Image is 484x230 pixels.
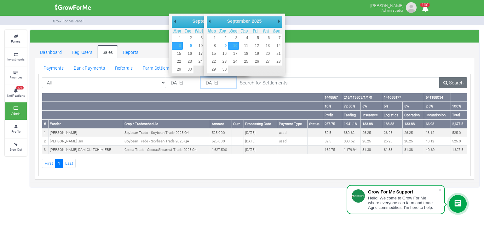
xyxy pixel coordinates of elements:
th: Funder [48,119,123,128]
button: 2 [183,34,193,42]
td: [PERSON_NAME] DAMIGU TCHIMIEBE [48,146,123,154]
button: 22 [207,58,217,66]
input: DD/MM/YYYY [166,77,201,89]
td: [PERSON_NAME] [48,128,123,137]
abbr: Wednesday [230,29,238,33]
button: 26 [250,58,261,66]
td: 3 [42,146,49,154]
a: Reports [118,45,143,58]
td: 525.0 [451,137,467,146]
td: 26.25 [382,137,403,146]
th: Insurance [361,111,382,119]
th: 1448567 [323,93,342,102]
button: 20 [261,50,271,58]
small: Administrator [382,8,403,13]
td: 162.75 [323,146,342,154]
th: 10% [323,102,342,111]
button: 1 [207,34,217,42]
button: 16 [217,50,228,58]
td: 1 [42,128,49,137]
a: Farms [5,30,27,48]
a: Search [439,77,467,89]
button: 4 [239,34,250,42]
button: 30 [217,66,228,73]
a: 100 [419,6,431,12]
div: Grow For Me Support [368,189,438,194]
th: Processing Date [244,119,277,128]
td: [DATE] [244,128,277,137]
button: 18 [239,50,250,58]
button: 9 [183,42,193,50]
abbr: Thursday [241,29,248,33]
small: Profile [11,129,20,134]
td: 525.000 [210,128,232,137]
button: 10 [228,42,239,50]
button: 21 [271,50,282,58]
button: 14 [271,42,282,50]
div: 2025 [251,16,262,26]
abbr: Monday [173,29,181,33]
th: 216/113503/1/1/0 [342,93,382,102]
td: [DATE] [244,137,277,146]
a: Profile [5,120,27,138]
a: Payments [38,61,69,74]
button: 12 [250,42,261,50]
th: Trading [342,111,361,119]
th: 5% [403,102,424,111]
th: 66.93 [424,119,451,128]
td: 13.12 [424,137,451,146]
th: 72.50% [342,102,361,111]
a: Referrals [110,61,138,74]
small: Investments [7,57,25,61]
td: 525.000 [210,137,232,146]
small: Admin [11,111,20,116]
td: 40.69 [424,146,451,154]
button: 1 [172,34,182,42]
td: 52.5 [323,137,342,146]
th: Payment Type [277,119,308,128]
a: Investments [5,48,27,66]
button: 3 [193,34,204,42]
button: Next Month [276,16,282,26]
td: 26.25 [382,128,403,137]
small: Notifications [7,93,25,98]
button: 23 [183,58,193,66]
td: Soybean Trade - Soybean Trade 2025 Q4 [123,137,210,146]
td: Cocoa Trade - Cocoa/Shearnut Trade 2025 Q4 [123,146,210,154]
a: Sales [97,45,118,58]
button: 8 [172,42,182,50]
abbr: Wednesday [195,29,203,33]
button: 7 [271,34,282,42]
button: 11 [239,42,250,50]
a: Finances [5,66,27,84]
button: 29 [172,66,182,73]
td: 52.5 [323,128,342,137]
small: Finances [9,75,22,79]
th: 5% [382,102,403,111]
button: 16 [183,50,193,58]
td: 26.25 [361,137,382,146]
abbr: Monday [208,29,216,33]
button: 5 [250,34,261,42]
a: Admin [5,102,27,120]
button: 24 [193,58,204,66]
td: 2 [42,137,49,146]
a: Farm Settlements [138,61,183,74]
th: Logistics [382,111,403,119]
td: 13.12 [424,128,451,137]
td: 26.25 [403,128,424,137]
td: 380.62 [342,128,361,137]
td: 81.38 [382,146,403,154]
td: Soybean Trade - Soybean Trade 2025 Q4 [123,128,210,137]
div: September [192,16,216,26]
a: First [42,159,55,168]
td: 81.38 [361,146,382,154]
abbr: Tuesday [185,29,191,33]
td: 26.25 [361,128,382,137]
button: 25 [239,58,250,66]
td: 1,627.5 [451,146,467,154]
img: growforme image [53,1,93,14]
th: Commission [424,111,451,119]
th: Status [308,119,323,128]
th: 2.5% [424,102,451,111]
